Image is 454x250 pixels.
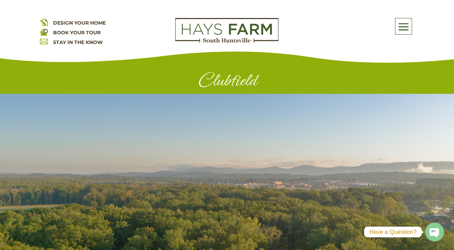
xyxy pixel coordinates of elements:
h1: Clubfield [45,70,409,94]
a: hays farm homes huntsville development [175,38,279,44]
img: Logo [175,18,279,43]
img: book your home tour [40,28,48,36]
a: BOOK YOUR TOUR [53,29,101,36]
a: STAY IN THE KNOW [53,39,103,45]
